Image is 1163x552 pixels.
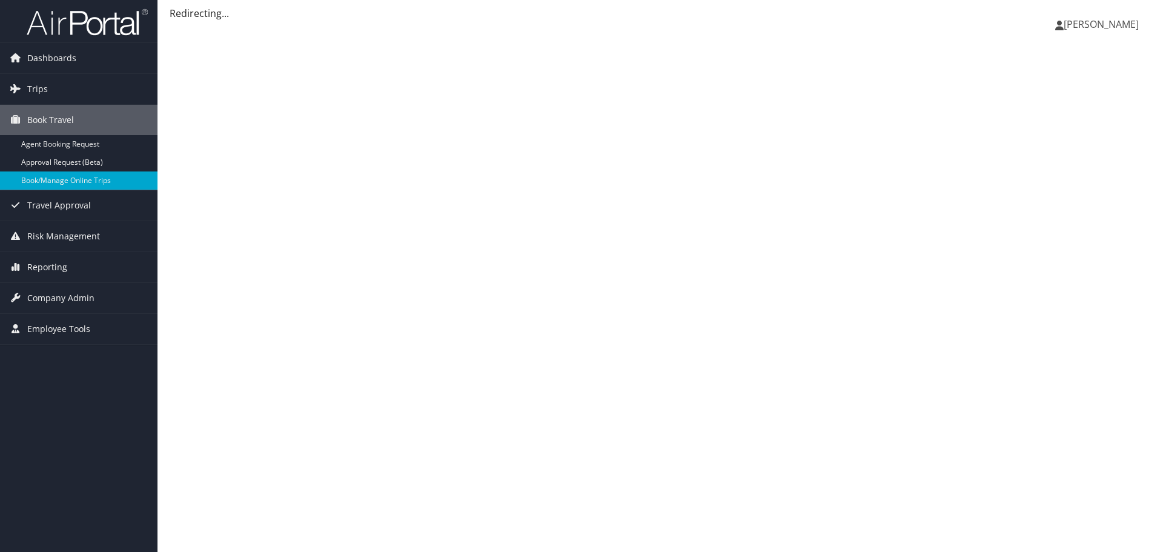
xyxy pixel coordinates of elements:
[27,252,67,282] span: Reporting
[27,190,91,221] span: Travel Approval
[27,314,90,344] span: Employee Tools
[27,43,76,73] span: Dashboards
[27,283,94,313] span: Company Admin
[27,74,48,104] span: Trips
[1064,18,1139,31] span: [PERSON_NAME]
[27,105,74,135] span: Book Travel
[27,221,100,251] span: Risk Management
[1055,6,1151,42] a: [PERSON_NAME]
[170,6,1151,21] div: Redirecting...
[27,8,148,36] img: airportal-logo.png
